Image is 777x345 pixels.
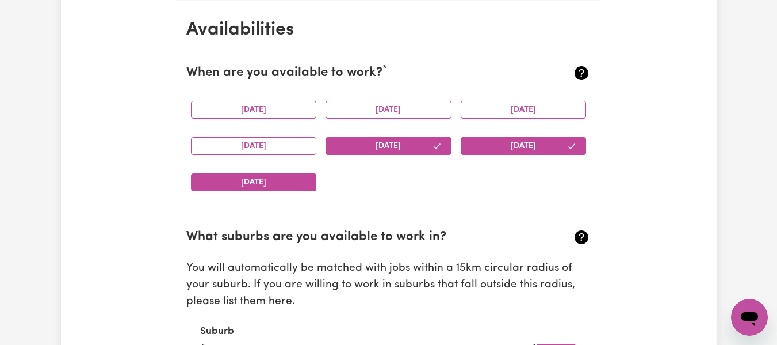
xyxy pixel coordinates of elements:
button: [DATE] [326,101,451,119]
button: [DATE] [191,101,317,119]
h2: When are you available to work? [186,66,524,81]
h2: What suburbs are you available to work in? [186,230,524,245]
label: Suburb [200,324,234,339]
button: [DATE] [191,173,317,191]
p: You will automatically be matched with jobs within a 15km circular radius of your suburb. If you ... [186,260,591,310]
iframe: Button to launch messaging window [731,299,768,336]
button: [DATE] [326,137,451,155]
button: [DATE] [461,101,587,119]
button: [DATE] [191,137,317,155]
h2: Availabilities [186,19,591,41]
button: [DATE] [461,137,587,155]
